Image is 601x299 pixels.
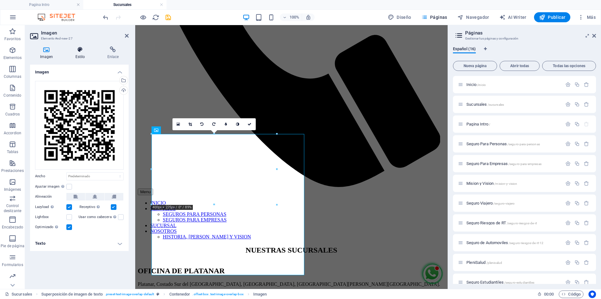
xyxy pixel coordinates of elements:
[584,102,589,107] div: Eliminar
[548,292,549,296] span: :
[559,291,583,298] button: Código
[466,201,515,206] span: Haz clic para abrir la página
[466,260,502,265] span: Haz clic para abrir la página
[30,65,129,76] h4: Imagen
[574,240,580,245] div: Duplicar
[4,281,21,286] p: Marketing
[486,261,502,264] span: /plenisalud
[41,36,116,41] h3: Elemento #ed-new-27
[574,121,580,127] div: Duplicar
[489,123,490,126] span: /
[466,280,534,285] span: Haz clic para abrir la página
[196,118,208,130] a: Girar 90° a la izquierda
[466,221,537,225] span: Haz clic para abrir la página
[35,174,66,178] label: Ancho
[7,149,18,154] p: Tablas
[4,187,21,192] p: Imágenes
[584,220,589,226] div: Eliminar
[385,12,414,22] div: Diseño (Ctrl+Alt+Y)
[465,201,562,205] div: Seguro Viajero/seguro-viajero
[565,102,571,107] div: Configuración
[575,12,598,22] button: Más
[565,181,571,186] div: Configuración
[5,112,20,117] p: Cuadros
[466,122,490,126] span: Haz clic para abrir la página
[494,182,517,185] span: /mision-y-vision
[466,240,543,245] span: Haz clic para abrir la página
[507,142,540,146] span: /seguro-para-personas
[5,291,32,298] a: Haz clic para cancelar la selección y doble clic para abrir páginas
[565,200,571,206] div: Configuración
[287,239,306,258] div: Abrir chat WhatsApp
[565,280,571,285] div: Configuración
[208,118,220,130] a: Girar 90° a la derecha
[419,12,450,22] button: Páginas
[545,64,593,68] span: Todas las opciones
[584,141,589,147] div: Eliminar
[578,14,596,20] span: Más
[466,181,517,186] span: Haz clic para abrir la página
[562,291,581,298] span: Código
[565,260,571,265] div: Configuración
[574,280,580,285] div: Duplicar
[584,181,589,186] div: Eliminar
[388,14,411,20] span: Diseño
[497,12,529,22] button: AI Writer
[455,12,492,22] button: Navegador
[453,45,476,54] span: Español (16)
[466,102,504,107] span: Haz clic para abrir la página
[542,61,596,71] button: Todas las opciones
[574,220,580,226] div: Duplicar
[152,14,159,21] i: Volver a cargar página
[465,260,562,264] div: PleniSalud/plenisalud
[465,102,562,106] div: Sucursales/sucursales
[280,13,302,21] button: 100%
[493,202,515,205] span: /seguro-viajero
[4,74,22,79] p: Columnas
[574,141,580,147] div: Duplicar
[584,260,589,265] div: Eliminar
[35,193,66,200] label: Alineación
[456,64,494,68] span: Nueva página
[30,236,129,251] h4: Texto
[35,213,66,221] label: Lightbox
[565,141,571,147] div: Configuración
[465,162,562,166] div: Seguro Para Empresas/seguro-para-empresas
[584,240,589,245] div: Eliminar
[164,13,172,21] button: save
[4,131,21,136] p: Accordion
[534,12,571,22] button: Publicar
[565,240,571,245] div: Configuración
[65,46,97,60] h4: Estilo
[220,118,232,130] a: Desenfoque
[588,291,596,298] button: Usercentrics
[584,161,589,166] div: Eliminar
[3,93,21,98] p: Contenido
[35,223,66,231] label: Optimizado
[537,291,554,298] h6: Tiempo de la sesión
[465,221,562,225] div: Seguro Riesgos de RT/seguro-riesgos-de-rt
[539,14,566,20] span: Publicar
[105,291,154,298] span: . preset-text-image-overlap-default
[80,203,111,211] label: Receptivo
[36,13,83,21] img: Editor Logo
[152,13,159,21] button: reload
[2,225,23,230] p: Encabezado
[97,46,129,60] h4: Enlace
[139,13,147,21] button: Haz clic para salir del modo de previsualización y seguir editando
[2,262,23,267] p: Formularios
[465,30,596,36] h2: Páginas
[565,161,571,166] div: Configuración
[574,102,580,107] div: Duplicar
[165,14,172,21] i: Guardar (Ctrl+S)
[508,162,542,166] span: /seguro-para-empresas
[3,55,22,60] p: Elementos
[385,12,414,22] button: Diseño
[4,36,21,41] p: Favoritos
[502,64,537,68] span: Abrir todas
[453,46,596,58] div: Pestañas de idiomas
[79,213,118,221] label: Usar como cabecera
[574,260,580,265] div: Duplicar
[41,30,129,36] h2: Imagen
[35,183,66,190] label: Ajustar imagen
